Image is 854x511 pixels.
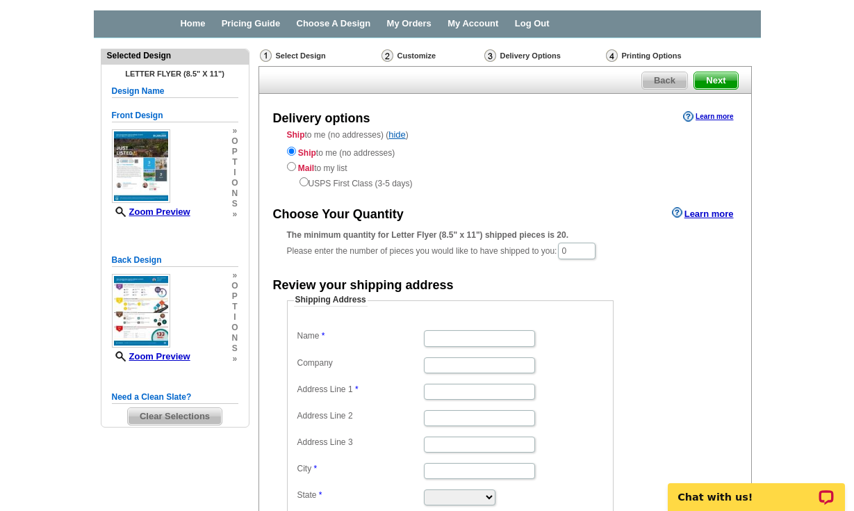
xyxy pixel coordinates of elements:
a: Zoom Preview [112,351,190,362]
img: small-thumb.jpg [112,129,170,203]
a: Back [641,72,688,90]
a: Choose A Design [297,18,371,29]
h5: Back Design [112,254,238,267]
img: small-thumb.jpg [112,274,170,348]
span: » [231,126,238,136]
iframe: LiveChat chat widget [659,467,854,511]
label: City [297,463,422,475]
span: Clear Selections [128,408,222,425]
div: Choose Your Quantity [273,206,404,224]
span: i [231,312,238,323]
a: hide [388,129,406,140]
a: My Orders [387,18,432,29]
a: Learn more [683,111,733,122]
div: Customize [380,49,483,63]
div: Printing Options [605,49,728,63]
div: The minimum quantity for Letter Flyer (8.5" x 11") shipped pieces is 20. [287,229,723,241]
a: My Account [447,18,498,29]
span: o [231,178,238,188]
div: USPS First Class (3-5 days) [287,175,723,190]
div: Please enter the number of pieces you would like to have shipped to you: [287,229,723,261]
label: Address Line 2 [297,410,422,422]
div: to me (no addresses) ( ) [259,129,751,190]
div: Selected Design [101,49,249,62]
span: i [231,168,238,178]
span: n [231,188,238,199]
div: Select Design [258,49,380,66]
span: o [231,323,238,333]
div: Delivery options [273,110,370,128]
img: Select Design [260,49,272,62]
legend: Shipping Address [294,294,368,307]
img: Printing Options & Summary [606,49,618,62]
h5: Need a Clean Slate? [112,391,238,404]
span: s [231,199,238,209]
span: s [231,343,238,354]
span: Back [642,72,687,89]
span: Next [694,72,737,89]
span: o [231,281,238,291]
span: » [231,209,238,220]
span: » [231,354,238,364]
span: t [231,157,238,168]
a: Log Out [515,18,550,29]
a: Zoom Preview [112,206,190,217]
h5: Front Design [112,109,238,122]
span: o [231,136,238,147]
h5: Design Name [112,85,238,98]
a: Learn more [672,207,734,218]
span: n [231,333,238,343]
a: Pricing Guide [222,18,281,29]
div: to me (no addresses) to my list [287,144,723,190]
strong: Mail [298,163,314,173]
img: Delivery Options [484,49,496,62]
strong: Ship [298,148,316,158]
span: p [231,291,238,302]
strong: Ship [287,130,305,140]
div: Review your shipping address [273,277,454,295]
span: p [231,147,238,157]
img: Customize [381,49,393,62]
label: Name [297,330,422,342]
span: t [231,302,238,312]
h4: Letter Flyer (8.5" x 11") [112,70,238,78]
label: Address Line 3 [297,437,422,448]
a: Home [180,18,205,29]
div: Delivery Options [483,49,605,66]
span: » [231,270,238,281]
label: Address Line 1 [297,384,422,396]
label: Company [297,357,422,369]
label: State [297,489,422,501]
